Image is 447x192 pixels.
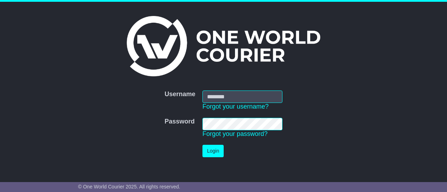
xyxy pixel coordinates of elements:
[202,130,268,137] a: Forgot your password?
[127,16,320,76] img: One World
[78,184,180,190] span: © One World Courier 2025. All rights reserved.
[202,103,269,110] a: Forgot your username?
[165,118,195,126] label: Password
[165,90,195,98] label: Username
[202,145,224,157] button: Login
